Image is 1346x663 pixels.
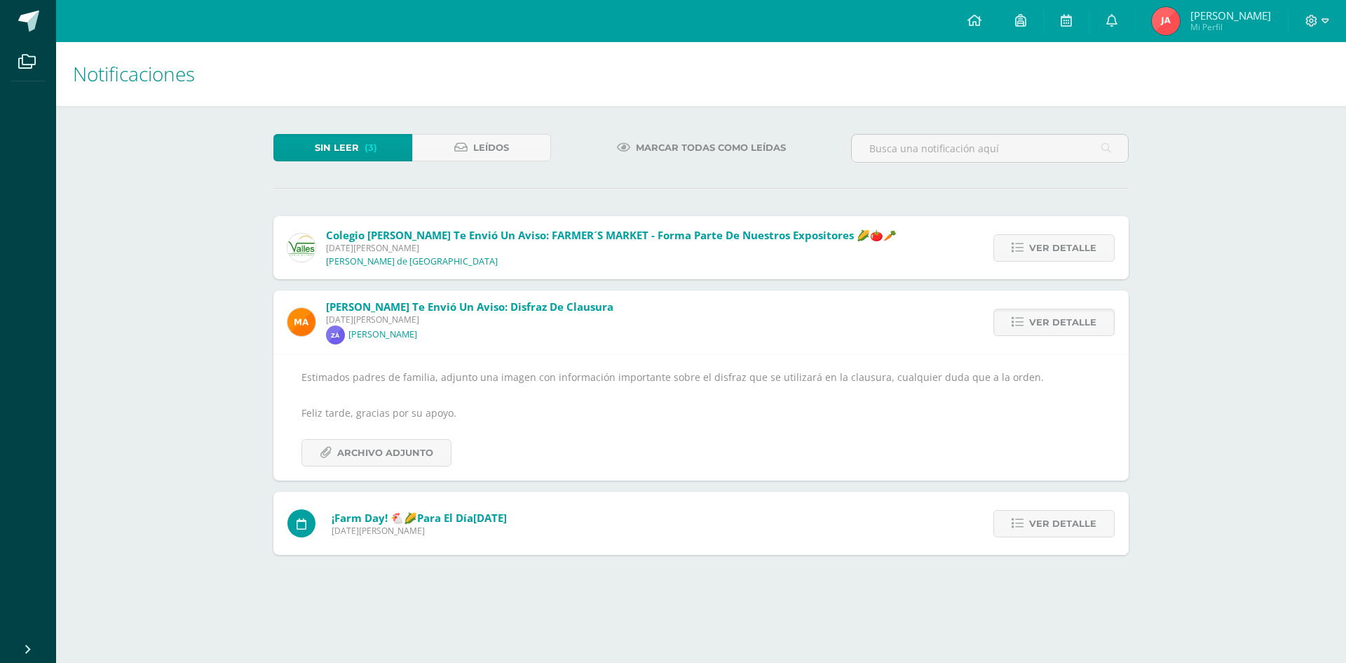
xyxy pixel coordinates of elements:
p: [PERSON_NAME] [348,329,417,340]
p: [PERSON_NAME] de [GEOGRAPHIC_DATA] [326,256,498,267]
span: Notificaciones [73,60,195,87]
img: 7b6360fa893c69f5a9dd7757fb9cef2f.png [1152,7,1180,35]
span: (3) [365,135,377,161]
span: [PERSON_NAME] [1190,8,1271,22]
span: [PERSON_NAME] te envió un aviso: Disfraz de clausura [326,300,613,314]
span: Ver detalle [1029,511,1096,537]
img: 94564fe4cf850d796e68e37240ca284b.png [287,234,315,262]
img: b242d6cd92280c39e693fb07b0dfec8c.png [287,308,315,336]
div: Estimados padres de familia, adjunto una imagen con información importante sobre el disfraz que s... [301,368,1101,467]
a: Archivo Adjunto [301,439,451,467]
span: [DATE] [473,511,507,525]
span: [DATE][PERSON_NAME] [332,525,507,537]
span: Marcar todas como leídas [636,135,786,161]
a: Sin leer(3) [273,134,412,161]
input: Busca una notificación aquí [852,135,1128,162]
span: ¡Farm Day! 🐔🌽 [332,511,417,525]
span: Leídos [473,135,509,161]
span: Colegio [PERSON_NAME] te envió un aviso: FARMER´S MARKET - Forma parte de nuestros expositores 🌽🍅🥕 [326,228,897,242]
span: [DATE][PERSON_NAME] [326,242,897,254]
span: para el día [332,511,507,525]
span: Sin leer [315,135,359,161]
span: Ver detalle [1029,309,1096,335]
span: Mi Perfil [1190,21,1271,33]
a: Leídos [412,134,551,161]
img: 930906b73560bb8f4223df8e167eb618.png [326,326,345,344]
span: Archivo Adjunto [337,440,433,466]
span: Ver detalle [1029,235,1096,261]
a: Marcar todas como leídas [599,134,803,161]
span: [DATE][PERSON_NAME] [326,314,613,326]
